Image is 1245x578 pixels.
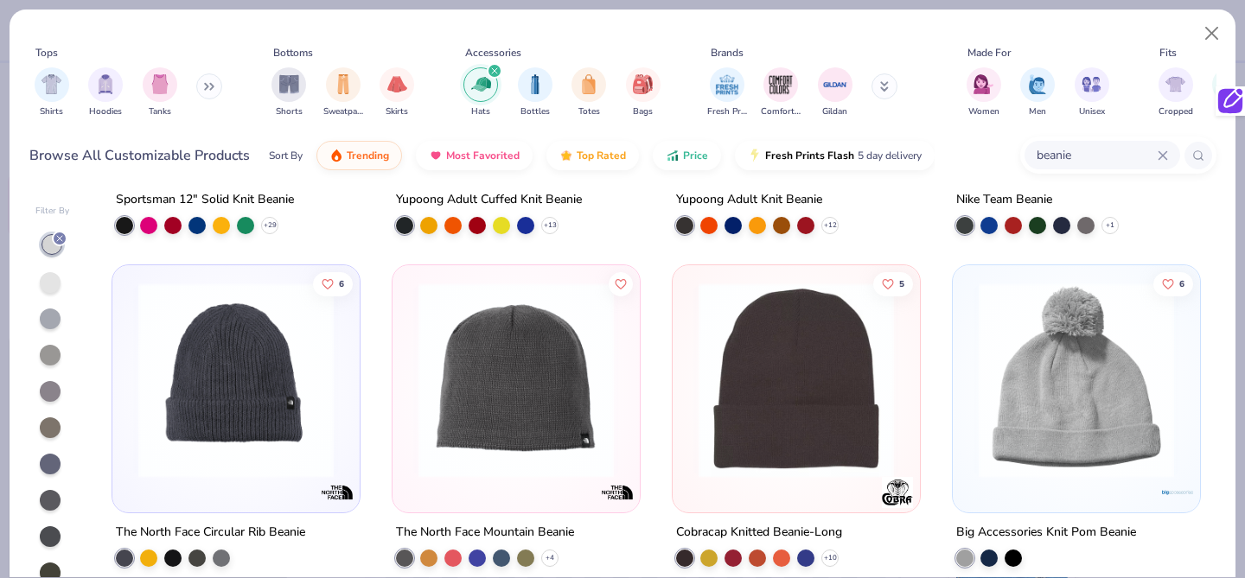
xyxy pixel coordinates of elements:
div: filter for Tanks [143,67,177,118]
div: filter for Fresh Prints [707,67,747,118]
img: Fresh Prints Image [714,72,740,98]
img: 71c4b807-290c-42c6-8215-926e109e2e5f [410,283,622,478]
img: 894b455f-bc36-4b01-8b40-0f82498c2b75 [902,283,1114,478]
img: flash.gif [748,149,762,162]
span: Comfort Colors [761,105,801,118]
img: Bags Image [633,74,652,94]
span: + 1 [1106,220,1114,231]
div: filter for Sweatpants [323,67,363,118]
img: Unisex Image [1082,74,1101,94]
button: filter button [35,67,69,118]
img: Shorts Image [279,74,299,94]
span: Unisex [1079,105,1105,118]
div: filter for Cropped [1159,67,1193,118]
div: Big Accessories Knit Pom Beanie [956,521,1136,543]
span: Men [1029,105,1046,118]
span: Shorts [276,105,303,118]
span: Women [968,105,999,118]
img: Skirts Image [387,74,407,94]
span: 6 [340,279,345,288]
span: + 4 [546,552,554,562]
div: filter for Shirts [35,67,69,118]
button: Top Rated [546,141,639,170]
div: filter for Totes [571,67,606,118]
div: filter for Shorts [271,67,306,118]
div: Nike Team Beanie [956,189,1052,211]
img: 17bddef1-b79b-4240-88bb-bf2f6dbf37f7 [970,283,1183,478]
img: Hats Image [471,74,491,94]
div: filter for Comfort Colors [761,67,801,118]
span: 5 [899,279,904,288]
span: Hats [471,105,490,118]
img: Sweatpants Image [334,74,353,94]
div: filter for Hats [463,67,498,118]
button: Most Favorited [416,141,533,170]
span: Gildan [822,105,847,118]
img: 2c9e8420-67b5-4640-ba73-d7fcc9f8ce1e [690,283,903,478]
div: filter for Women [967,67,1001,118]
button: Like [873,271,913,295]
div: Sort By [269,148,303,163]
div: filter for Unisex [1075,67,1109,118]
div: Filter By [35,205,70,218]
span: Totes [578,105,600,118]
button: Trending [316,141,402,170]
div: The North Face Circular Rib Beanie [116,521,305,543]
button: filter button [1159,67,1193,118]
button: filter button [707,67,747,118]
div: filter for Bottles [518,67,552,118]
span: Price [683,149,708,162]
button: filter button [818,67,852,118]
img: Comfort Colors Image [768,72,794,98]
span: Most Favorited [446,149,520,162]
button: Like [609,271,633,295]
button: filter button [626,67,661,118]
button: Like [1153,271,1193,295]
div: Yupoong Adult Knit Beanie [676,189,822,211]
span: Trending [347,149,389,162]
button: filter button [380,67,414,118]
img: Hoodies Image [96,74,115,94]
span: + 10 [823,552,836,562]
div: filter for Hoodies [88,67,123,118]
span: Sweatpants [323,105,363,118]
div: The North Face Mountain Beanie [396,521,574,543]
img: The North Face logo [320,474,354,509]
div: Made For [967,45,1011,60]
div: Browse All Customizable Products [29,145,250,166]
span: Fresh Prints [707,105,747,118]
div: filter for Gildan [818,67,852,118]
button: filter button [143,67,177,118]
img: Big Accessories logo [1159,474,1194,509]
img: Gildan Image [822,72,848,98]
span: + 13 [544,220,557,231]
button: Price [653,141,721,170]
input: Try "T-Shirt" [1035,145,1158,165]
span: 5 day delivery [858,146,922,166]
span: Bags [633,105,653,118]
span: + 12 [823,220,836,231]
button: filter button [967,67,1001,118]
span: + 29 [264,220,277,231]
button: Fresh Prints Flash5 day delivery [735,141,935,170]
img: most_fav.gif [429,149,443,162]
div: filter for Men [1020,67,1055,118]
img: Cobracap logo [880,474,915,509]
span: Top Rated [577,149,626,162]
img: Bottles Image [526,74,545,94]
span: Fresh Prints Flash [765,149,854,162]
img: Totes Image [579,74,598,94]
button: filter button [571,67,606,118]
div: Sportsman 12" Solid Knit Beanie [116,189,294,211]
span: Shirts [40,105,63,118]
button: filter button [761,67,801,118]
img: Cropped Image [1165,74,1185,94]
button: Like [314,271,354,295]
div: filter for Skirts [380,67,414,118]
button: filter button [88,67,123,118]
button: filter button [1075,67,1109,118]
div: Tops [35,45,58,60]
img: TopRated.gif [559,149,573,162]
img: Shirts Image [41,74,61,94]
img: The North Face logo [600,474,635,509]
